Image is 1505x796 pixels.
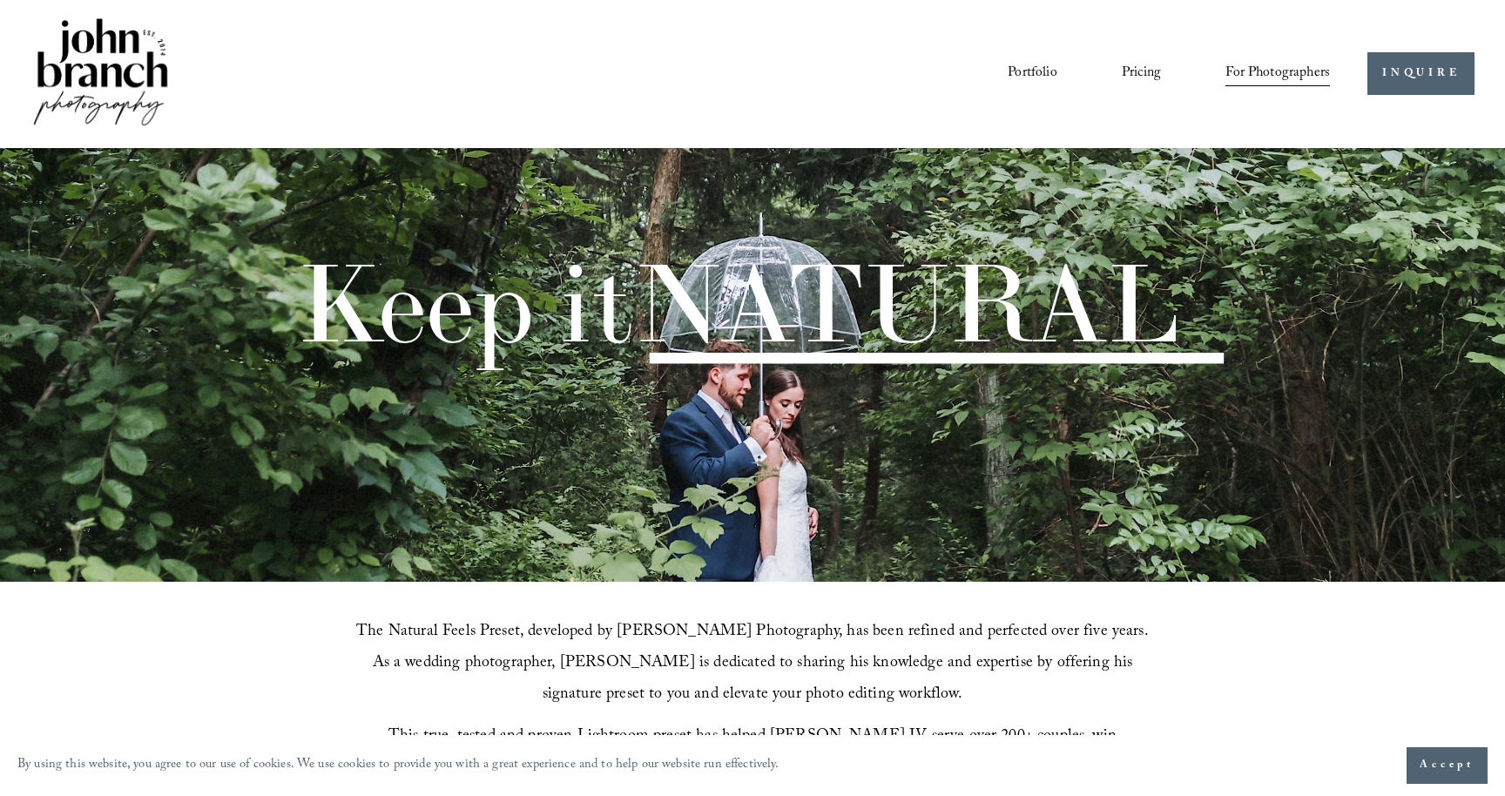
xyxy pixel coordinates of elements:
span: Accept [1420,757,1475,774]
span: This true, tested and proven Lightroom preset has helped [PERSON_NAME] IV serve over 200+ couples... [358,724,1121,782]
span: The Natural Feels Preset, developed by [PERSON_NAME] Photography, has been refined and perfected ... [356,619,1153,709]
span: NATURAL [633,234,1179,371]
span: For Photographers [1225,60,1330,87]
p: By using this website, you agree to our use of cookies. We use cookies to provide you with a grea... [17,753,779,779]
a: Portfolio [1008,59,1056,89]
button: Accept [1407,747,1488,784]
a: INQUIRE [1367,52,1475,95]
a: folder dropdown [1225,59,1330,89]
a: Pricing [1122,59,1161,89]
h1: Keep it [296,249,1179,358]
img: John Branch IV Photography [30,15,172,132]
